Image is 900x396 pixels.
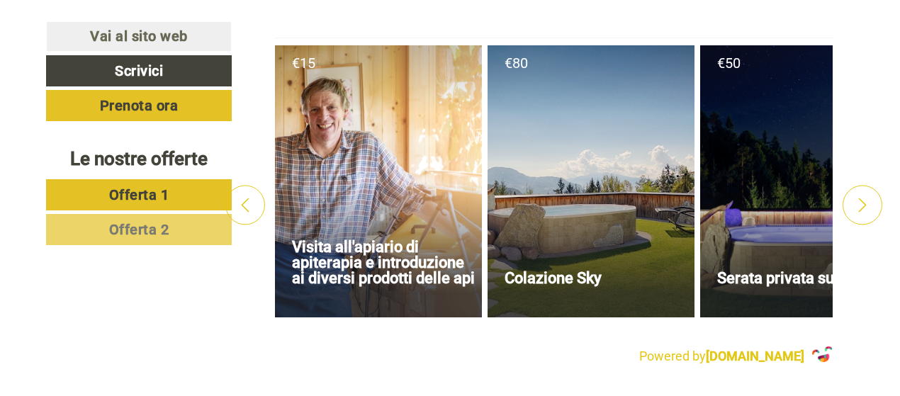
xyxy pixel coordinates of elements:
[46,21,232,52] a: Vai al sito web
[717,56,725,70] span: €
[717,56,896,70] div: 50
[21,41,214,52] div: APIPURA hotel rinner
[275,45,482,317] a: € 15Visita all'apiario di apiterapia e introduzione ai diversi prodotti delle api
[505,56,512,70] span: €
[505,56,684,70] div: 80
[11,38,221,81] div: Buon giorno, come possiamo aiutarla?
[292,56,471,70] div: 15
[292,56,300,70] span: €
[292,239,478,286] h3: Visita all'apiario di apiterapia e introduzione ai diversi prodotti delle api
[46,90,232,121] a: Prenota ora
[21,69,214,79] small: 15:26
[109,221,169,238] span: Offerta 2
[505,271,690,286] h3: Colazione Sky
[706,349,804,363] strong: [DOMAIN_NAME]
[275,346,833,366] a: Powered by[DOMAIN_NAME]
[109,186,169,203] span: Offerta 1
[46,146,232,172] div: Le nostre offerte
[46,55,232,86] a: Scrivici
[240,11,319,35] div: mercoledì
[488,45,694,317] a: € 80Colazione Sky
